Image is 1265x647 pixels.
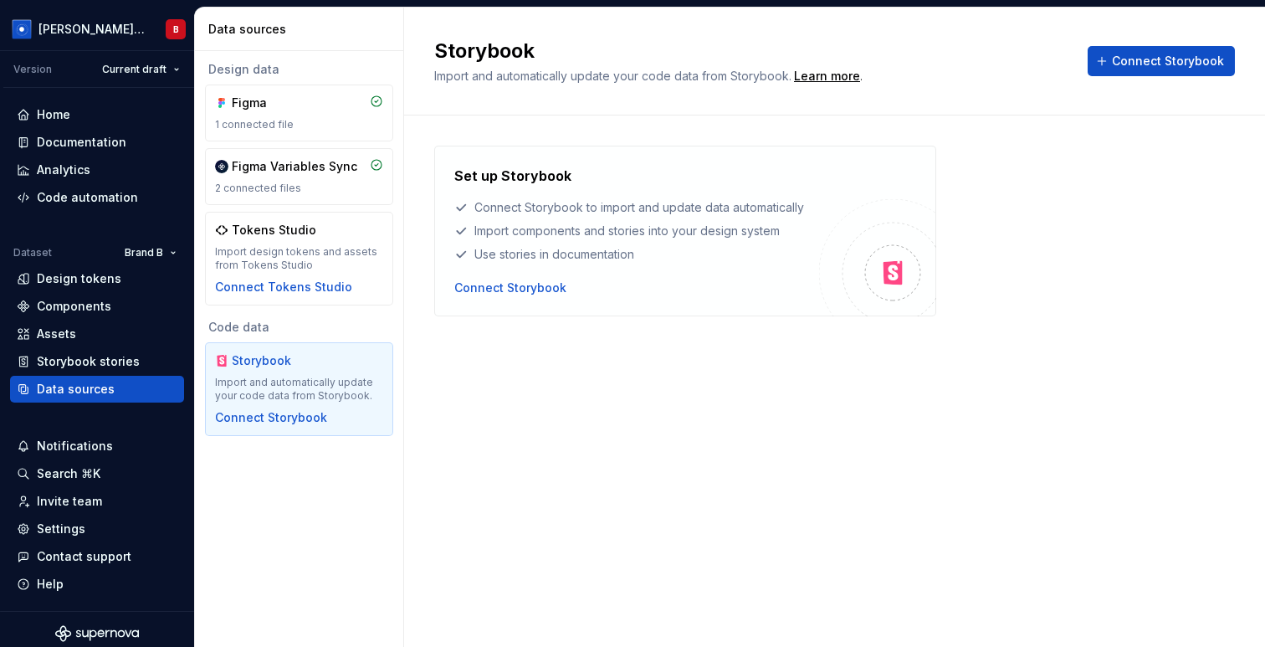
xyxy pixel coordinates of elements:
a: Analytics [10,157,184,183]
a: StorybookImport and automatically update your code data from Storybook.Connect Storybook [205,342,393,436]
div: Connect Storybook to import and update data automatically [454,199,819,216]
button: Connect Storybook [1088,46,1235,76]
div: Storybook [232,352,312,369]
button: Brand B [117,241,184,264]
div: Figma Variables Sync [232,158,357,175]
a: Data sources [10,376,184,403]
span: Brand B [125,246,163,259]
div: Assets [37,326,76,342]
a: Learn more [794,68,860,85]
div: Invite team [37,493,102,510]
span: Connect Storybook [1112,53,1224,69]
div: Tokens Studio [232,222,316,239]
button: Contact support [10,543,184,570]
div: Design tokens [37,270,121,287]
div: Design data [205,61,393,78]
div: Home [37,106,70,123]
div: Figma [232,95,312,111]
a: Invite team [10,488,184,515]
div: Code data [205,319,393,336]
div: Notifications [37,438,113,454]
div: Dataset [13,246,52,259]
div: Search ⌘K [37,465,100,482]
div: Analytics [37,162,90,178]
div: Help [37,576,64,593]
div: Import and automatically update your code data from Storybook. [215,376,383,403]
a: Home [10,101,184,128]
button: Notifications [10,433,184,460]
div: Version [13,63,52,76]
div: B [173,23,179,36]
div: Data sources [208,21,397,38]
div: Use stories in documentation [454,246,819,263]
div: Components [37,298,111,315]
span: Current draft [102,63,166,76]
a: Storybook stories [10,348,184,375]
span: Import and automatically update your code data from Storybook. [434,69,791,83]
h4: Set up Storybook [454,166,571,186]
div: Import design tokens and assets from Tokens Studio [215,245,383,272]
div: [PERSON_NAME] Design System [38,21,146,38]
a: Figma Variables Sync2 connected files [205,148,393,205]
a: Figma1 connected file [205,85,393,141]
button: Connect Storybook [215,409,327,426]
a: Code automation [10,184,184,211]
h2: Storybook [434,38,1068,64]
a: Components [10,293,184,320]
a: Tokens StudioImport design tokens and assets from Tokens StudioConnect Tokens Studio [205,212,393,306]
button: Connect Storybook [454,280,566,296]
div: 2 connected files [215,182,383,195]
div: Code automation [37,189,138,206]
div: Import components and stories into your design system [454,223,819,239]
a: Assets [10,321,184,347]
button: Search ⌘K [10,460,184,487]
div: Settings [37,521,85,537]
button: Help [10,571,184,598]
div: Documentation [37,134,126,151]
a: Design tokens [10,265,184,292]
span: . [791,70,863,83]
a: Documentation [10,129,184,156]
a: Settings [10,516,184,542]
img: 049812b6-2877-400d-9dc9-987621144c16.png [12,19,32,39]
div: Contact support [37,548,131,565]
button: Current draft [95,58,187,81]
div: 1 connected file [215,118,383,131]
div: Storybook stories [37,353,140,370]
button: [PERSON_NAME] Design SystemB [3,11,191,47]
button: Connect Tokens Studio [215,279,352,295]
svg: Supernova Logo [55,625,139,642]
div: Data sources [37,381,115,398]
